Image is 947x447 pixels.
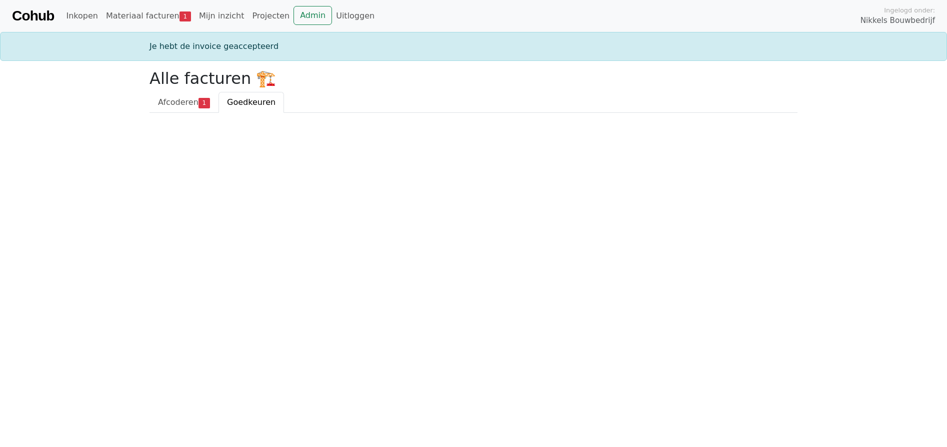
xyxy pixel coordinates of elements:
span: Nikkels Bouwbedrijf [860,15,935,26]
div: Je hebt de invoice geaccepteerd [143,40,803,52]
a: Materiaal facturen1 [102,6,195,26]
span: Afcoderen [158,97,198,107]
span: 1 [198,98,210,108]
a: Afcoderen1 [149,92,218,113]
a: Mijn inzicht [195,6,248,26]
a: Uitloggen [332,6,378,26]
a: Inkopen [62,6,101,26]
span: 1 [179,11,191,21]
a: Goedkeuren [218,92,284,113]
span: Ingelogd onder: [884,5,935,15]
a: Projecten [248,6,293,26]
span: Goedkeuren [227,97,275,107]
a: Admin [293,6,332,25]
h2: Alle facturen 🏗️ [149,69,797,88]
a: Cohub [12,4,54,28]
